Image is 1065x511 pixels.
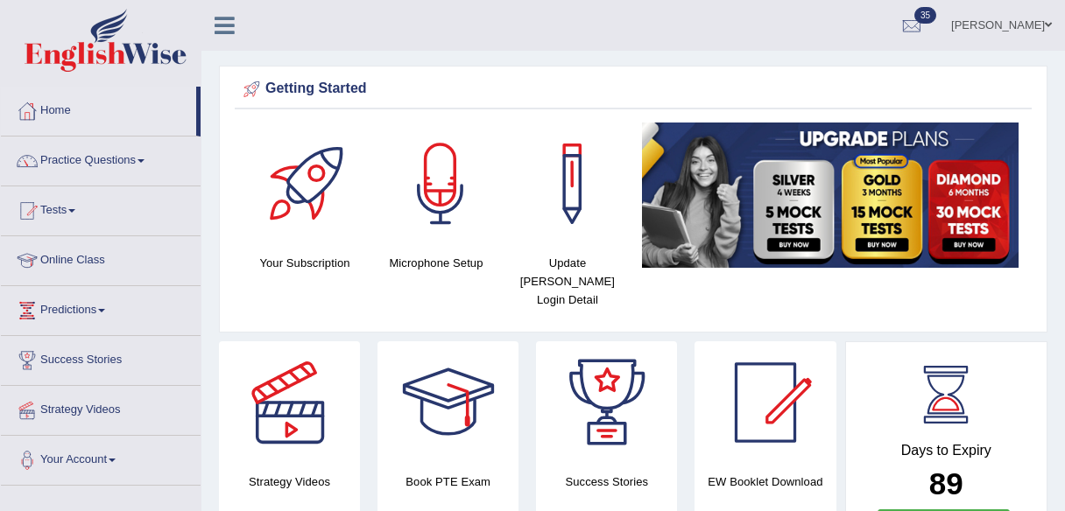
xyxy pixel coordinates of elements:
h4: Days to Expiry [865,443,1028,458]
h4: Strategy Videos [219,472,360,491]
h4: Your Subscription [248,254,362,272]
a: Predictions [1,286,201,330]
h4: EW Booklet Download [695,472,836,491]
a: Success Stories [1,336,201,380]
a: Strategy Videos [1,386,201,430]
a: Practice Questions [1,136,201,180]
h4: Success Stories [536,472,677,491]
a: Online Class [1,236,201,280]
h4: Microphone Setup [379,254,493,272]
a: Your Account [1,436,201,479]
div: Getting Started [239,76,1027,102]
a: Tests [1,186,201,230]
span: 35 [914,7,936,24]
h4: Update [PERSON_NAME] Login Detail [511,254,624,309]
img: small5.jpg [642,122,1019,268]
b: 89 [929,466,963,500]
h4: Book PTE Exam [377,472,518,491]
a: Home [1,87,196,130]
